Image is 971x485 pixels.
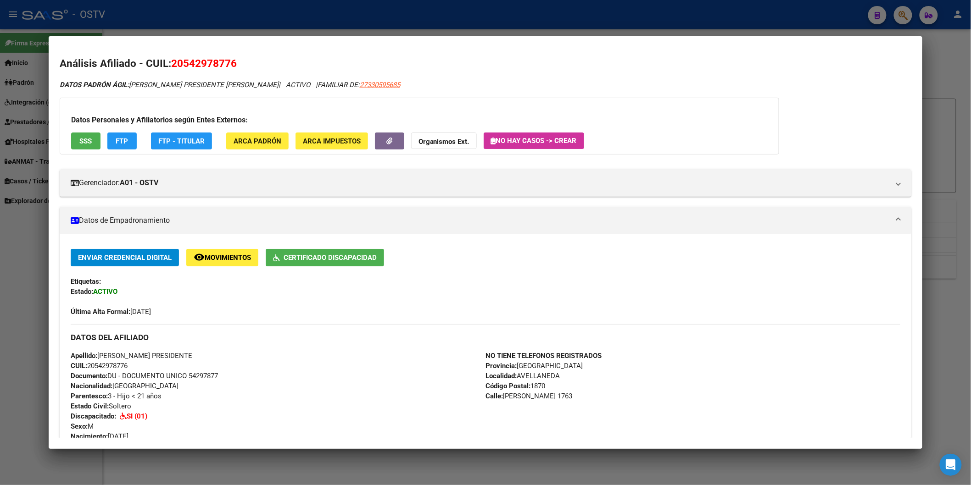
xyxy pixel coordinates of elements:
span: 20542978776 [171,57,237,69]
span: [GEOGRAPHIC_DATA] [485,362,583,370]
strong: Código Postal: [485,382,530,390]
span: ARCA Impuestos [303,137,361,145]
strong: Estado: [71,287,93,296]
span: FTP - Titular [158,137,205,145]
span: [DATE] [71,308,151,316]
button: Enviar Credencial Digital [71,249,179,266]
strong: NO TIENE TELEFONOS REGISTRADOS [485,352,602,360]
span: ARCA Padrón [234,137,281,145]
span: 1870 [485,382,545,390]
strong: Última Alta Formal: [71,308,130,316]
strong: Calle: [485,392,503,400]
mat-panel-title: Datos de Empadronamiento [71,215,889,226]
span: DU - DOCUMENTO UNICO 54297877 [71,372,218,380]
span: [PERSON_NAME] PRESIDENTE [PERSON_NAME] [60,81,279,89]
button: FTP [107,132,137,149]
i: | ACTIVO | [60,81,400,89]
strong: Nacionalidad: [71,382,112,390]
span: [DATE] [71,432,128,441]
strong: DATOS PADRÓN ÁGIL: [60,81,129,89]
span: [PERSON_NAME] PRESIDENTE [71,352,192,360]
span: No hay casos -> Crear [491,137,577,145]
mat-expansion-panel-header: Datos de Empadronamiento [60,207,911,234]
span: 20542978776 [71,362,128,370]
strong: Sexo: [71,422,88,430]
span: [GEOGRAPHIC_DATA] [71,382,179,390]
span: AVELLANEDA [485,372,560,380]
span: SSS [79,137,92,145]
strong: ACTIVO [93,287,117,296]
span: Soltero [71,402,131,410]
button: SSS [71,132,100,149]
div: Open Intercom Messenger [940,454,962,476]
h3: DATOS DEL AFILIADO [71,332,900,342]
h2: Análisis Afiliado - CUIL: [60,56,911,72]
strong: CUIL: [71,362,87,370]
span: M [71,422,94,430]
span: 3 - Hijo < 21 años [71,392,162,400]
span: Enviar Credencial Digital [78,254,172,262]
span: 27330595685 [360,81,400,89]
span: Certificado Discapacidad [284,254,377,262]
button: Certificado Discapacidad [266,249,384,266]
span: FTP [116,137,128,145]
strong: Localidad: [485,372,517,380]
strong: Provincia: [485,362,517,370]
strong: Etiquetas: [71,277,101,286]
button: Movimientos [186,249,258,266]
strong: Apellido: [71,352,97,360]
strong: Discapacitado: [71,412,116,420]
span: FAMILIAR DE: [318,81,400,89]
mat-expansion-panel-header: Gerenciador:A01 - OSTV [60,169,911,197]
button: No hay casos -> Crear [484,132,584,149]
button: FTP - Titular [151,132,212,149]
strong: A01 - OSTV [120,177,158,188]
span: [PERSON_NAME] 1763 [485,392,572,400]
h3: Datos Personales y Afiliatorios según Entes Externos: [71,115,768,126]
strong: Estado Civil: [71,402,109,410]
strong: SI (01) [127,412,147,420]
mat-icon: remove_red_eye [194,252,205,263]
strong: Parentesco: [71,392,108,400]
button: ARCA Impuestos [296,132,368,149]
button: Organismos Ext. [411,132,477,149]
strong: Nacimiento: [71,432,108,441]
button: ARCA Padrón [226,132,289,149]
strong: Organismos Ext. [419,138,469,146]
span: Movimientos [205,254,251,262]
strong: Documento: [71,372,107,380]
mat-panel-title: Gerenciador: [71,177,889,188]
